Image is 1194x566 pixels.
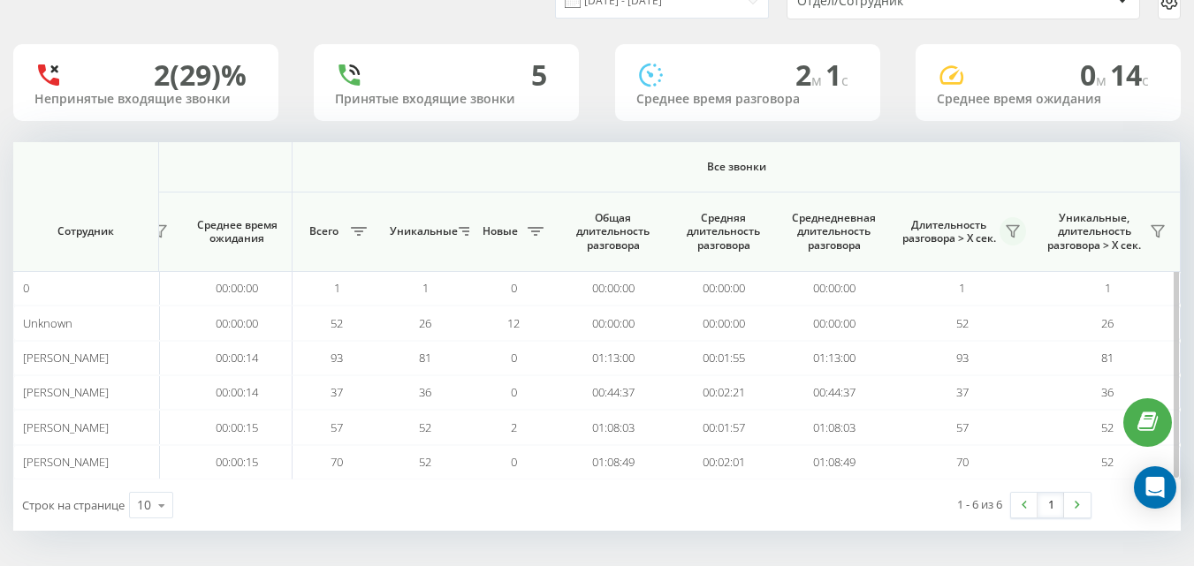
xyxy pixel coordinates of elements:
[331,419,343,435] span: 57
[558,271,668,306] td: 00:00:00
[558,445,668,479] td: 01:08:49
[182,306,293,340] td: 00:00:00
[956,315,969,331] span: 52
[419,315,431,331] span: 26
[1044,211,1145,253] span: Уникальные, длительность разговора > Х сек.
[511,454,517,470] span: 0
[681,211,765,253] span: Средняя длительность разговора
[23,280,29,296] span: 0
[795,56,825,94] span: 2
[23,419,109,435] span: [PERSON_NAME]
[28,224,143,238] span: Сотрудник
[558,341,668,375] td: 01:13:00
[1038,493,1064,517] a: 1
[22,497,125,513] span: Строк на странице
[668,410,779,444] td: 00:01:57
[511,419,517,435] span: 2
[345,160,1128,174] span: Все звонки
[511,350,517,366] span: 0
[182,341,293,375] td: 00:00:14
[182,271,293,306] td: 00:00:00
[1101,454,1114,470] span: 52
[478,224,522,238] span: Новые
[23,350,109,366] span: [PERSON_NAME]
[182,410,293,444] td: 00:00:15
[331,454,343,470] span: 70
[419,384,431,400] span: 36
[779,375,889,410] td: 00:44:37
[937,92,1160,107] div: Среднее время ожидания
[419,454,431,470] span: 52
[898,218,1000,245] span: Длительность разговора > Х сек.
[23,454,109,470] span: [PERSON_NAME]
[956,350,969,366] span: 93
[571,211,655,253] span: Общая длительность разговора
[668,375,779,410] td: 00:02:21
[636,92,859,107] div: Среднее время разговора
[957,495,1002,513] div: 1 - 6 из 6
[511,384,517,400] span: 0
[956,384,969,400] span: 37
[507,315,520,331] span: 12
[331,350,343,366] span: 93
[419,419,431,435] span: 52
[959,280,965,296] span: 1
[334,280,340,296] span: 1
[1142,71,1149,90] span: c
[1101,315,1114,331] span: 26
[779,306,889,340] td: 00:00:00
[792,211,876,253] span: Среднедневная длительность разговора
[390,224,453,238] span: Уникальные
[558,306,668,340] td: 00:00:00
[34,92,257,107] div: Непринятые входящие звонки
[558,375,668,410] td: 00:44:37
[422,280,429,296] span: 1
[1080,56,1110,94] span: 0
[182,375,293,410] td: 00:00:14
[1096,71,1110,90] span: м
[779,410,889,444] td: 01:08:03
[23,384,109,400] span: [PERSON_NAME]
[668,306,779,340] td: 00:00:00
[811,71,825,90] span: м
[335,92,558,107] div: Принятые входящие звонки
[1101,384,1114,400] span: 36
[1101,419,1114,435] span: 52
[1134,466,1176,509] div: Open Intercom Messenger
[1101,350,1114,366] span: 81
[956,454,969,470] span: 70
[301,224,346,238] span: Всего
[195,218,278,245] span: Среднее время ожидания
[419,350,431,366] span: 81
[531,58,547,92] div: 5
[154,58,247,92] div: 2 (29)%
[825,56,848,94] span: 1
[558,410,668,444] td: 01:08:03
[182,445,293,479] td: 00:00:15
[841,71,848,90] span: c
[668,341,779,375] td: 00:01:55
[779,445,889,479] td: 01:08:49
[1105,280,1111,296] span: 1
[779,341,889,375] td: 01:13:00
[779,271,889,306] td: 00:00:00
[331,384,343,400] span: 37
[1110,56,1149,94] span: 14
[956,419,969,435] span: 57
[668,271,779,306] td: 00:00:00
[511,280,517,296] span: 0
[331,315,343,331] span: 52
[668,445,779,479] td: 00:02:01
[23,315,72,331] span: Unknown
[137,496,151,514] div: 10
